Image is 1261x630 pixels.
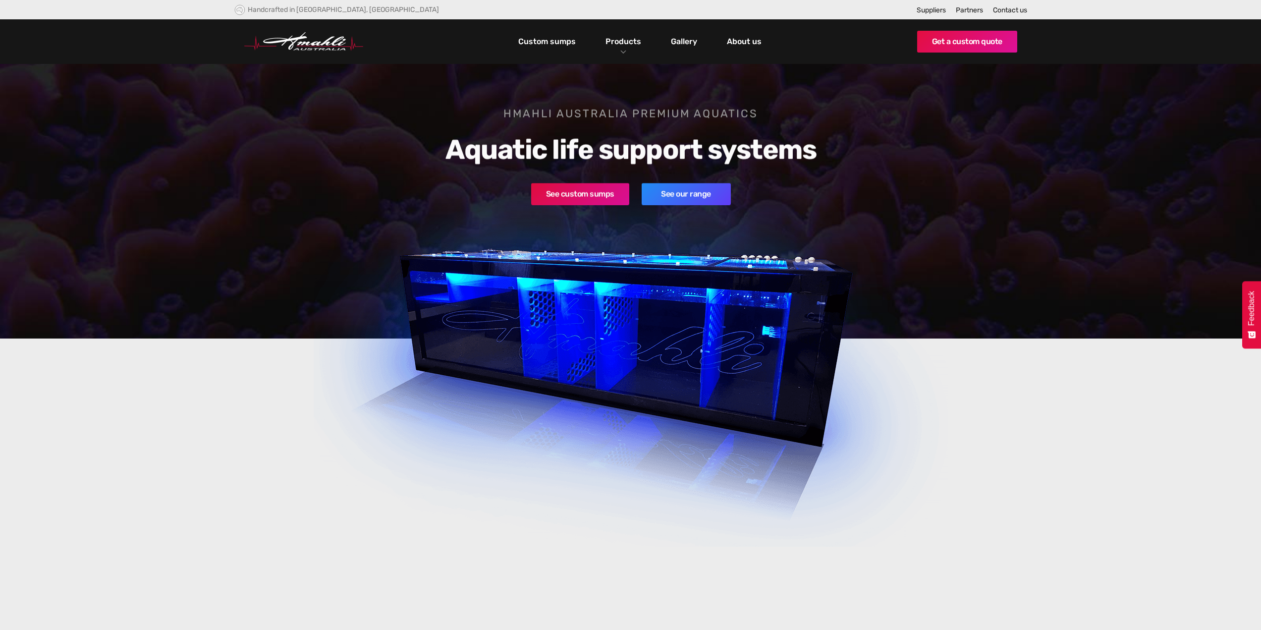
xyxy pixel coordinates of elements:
a: Get a custom quote [917,31,1017,53]
h1: Hmahli Australia premium aquatics [375,107,887,121]
h2: Aquatic life support systems [375,134,887,166]
img: Hmahli Australia Logo [244,32,363,51]
a: Partners [956,6,983,14]
div: Handcrafted in [GEOGRAPHIC_DATA], [GEOGRAPHIC_DATA] [248,5,439,14]
a: See custom sumps [531,183,629,205]
a: Contact us [993,6,1027,14]
a: Custom sumps [516,33,578,50]
span: Feedback [1247,291,1256,326]
a: Gallery [668,33,700,50]
a: home [244,32,363,51]
a: Products [603,34,644,49]
a: Suppliers [917,6,946,14]
a: About us [724,33,764,50]
button: Feedback - Show survey [1242,281,1261,348]
img: Hmahli custom acrylic sump [314,145,948,547]
div: Products [598,19,649,64]
a: See our range [641,183,730,205]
